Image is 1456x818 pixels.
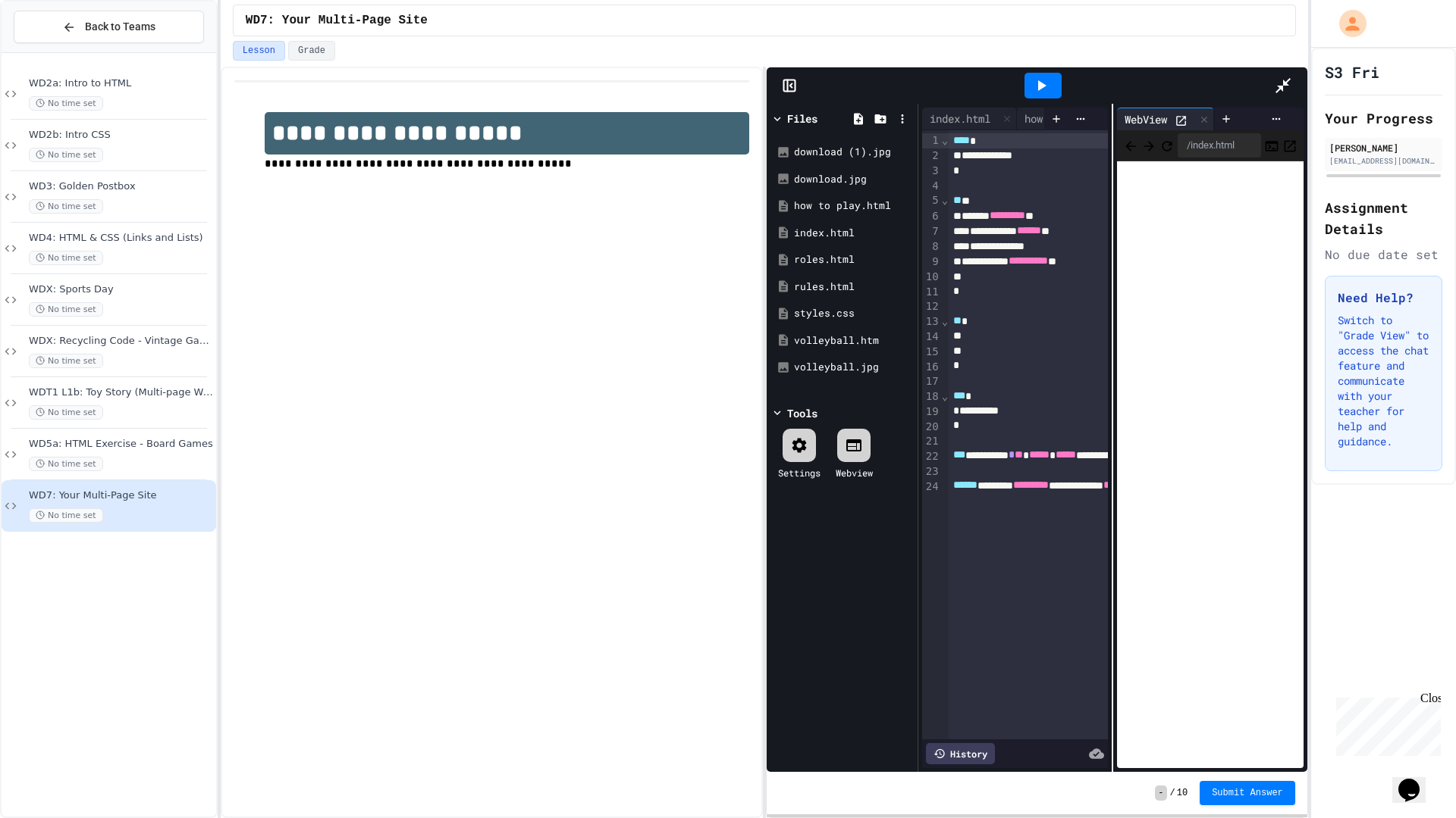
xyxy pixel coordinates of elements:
span: No time set [29,302,103,317]
span: WD3: Golden Postbox [29,180,213,193]
div: 4 [922,179,941,194]
div: Settings [778,466,821,479]
div: Files [787,111,817,126]
div: 16 [922,360,941,375]
div: 8 [922,239,941,254]
div: 11 [922,285,941,300]
iframe: chat widget [1330,692,1441,756]
span: Fold line [941,194,949,206]
div: /index.html [1178,133,1261,158]
div: download (1).jpg [794,145,912,160]
button: Console [1264,136,1279,155]
div: download.jpg [794,172,912,187]
div: volleyball.htm [794,333,912,348]
div: 14 [922,329,941,345]
div: 20 [922,420,941,435]
div: 21 [922,434,941,449]
p: Switch to "Grade View" to access the chat feature and communicate with your teacher for help and ... [1338,313,1429,449]
h3: Need Help? [1338,289,1429,307]
div: 6 [922,209,941,224]
div: how to play.html [1017,111,1129,126]
span: WD2a: Intro to HTML [29,77,213,90]
span: No time set [29,96,103,111]
button: Submit Answer [1200,781,1295,805]
span: No time set [29,251,103,265]
div: styles.css [794,306,912,321]
span: WDX: Sports Day [29,283,213,296]
span: WDT1 L1b: Toy Story (Multi-page Website) [29,386,213,399]
iframe: chat widget [1392,757,1441,803]
span: Back to Teams [85,19,155,35]
span: Submit Answer [1212,787,1283,799]
span: No time set [29,199,103,214]
div: 1 [922,133,941,148]
h2: Your Progress [1325,108,1442,129]
div: History [926,743,995,764]
div: 17 [922,374,941,389]
div: 12 [922,299,941,314]
div: volleyball.jpg [794,360,912,375]
span: Fold line [941,134,949,146]
div: rules.html [794,279,912,295]
div: index.html [922,108,1017,130]
div: 23 [922,464,941,479]
h1: S3 Fri [1325,61,1379,83]
span: WD4: HTML & CSS (Links and Lists) [29,232,213,245]
span: Fold line [941,315,949,327]
div: index.html [922,111,998,126]
span: WD5a: HTML Exercise - Board Games [29,438,213,451]
div: WebView [1117,111,1175,127]
div: Tools [787,405,817,421]
span: No time set [29,457,103,471]
div: [EMAIL_ADDRESS][DOMAIN_NAME][PERSON_NAME] [1329,155,1438,167]
span: No time set [29,508,103,523]
div: Chat with us now!Close [6,6,105,96]
span: No time set [29,148,103,162]
span: WDX: Recycling Code - Vintage Games [29,335,213,348]
div: 15 [922,345,941,360]
div: 24 [922,479,941,495]
div: 13 [922,314,941,329]
span: No time set [29,405,103,420]
div: 7 [922,224,941,239]
div: Webview [836,466,873,479]
div: No due date set [1325,245,1442,264]
span: - [1155,785,1166,801]
div: 2 [922,148,941,164]
span: WD7: Your Multi-Page Site [246,11,428,30]
span: 10 [1177,787,1188,799]
div: [PERSON_NAME] [1329,141,1438,155]
div: how to play.html [794,198,912,214]
button: Back to Teams [14,11,204,43]
span: Fold line [941,390,949,402]
div: 5 [922,193,941,208]
div: 22 [922,449,941,464]
iframe: Web Preview [1117,161,1304,769]
button: Open in new tab [1282,136,1298,155]
div: 19 [922,404,941,420]
span: / [1170,787,1175,799]
span: WD2b: Intro CSS [29,129,213,142]
span: No time set [29,354,103,368]
div: how to play.html [1017,108,1148,130]
span: Forward [1141,136,1156,155]
div: 9 [922,254,941,270]
div: 3 [922,164,941,179]
div: My Account [1323,6,1370,41]
div: 10 [922,270,941,285]
span: Back [1123,136,1138,155]
button: Lesson [233,41,285,61]
h2: Assignment Details [1325,197,1442,239]
div: 18 [922,389,941,404]
div: roles.html [794,252,912,267]
div: index.html [794,226,912,241]
button: Grade [288,41,335,61]
span: WD7: Your Multi-Page Site [29,489,213,502]
button: Refresh [1159,136,1175,155]
div: WebView [1117,108,1214,130]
